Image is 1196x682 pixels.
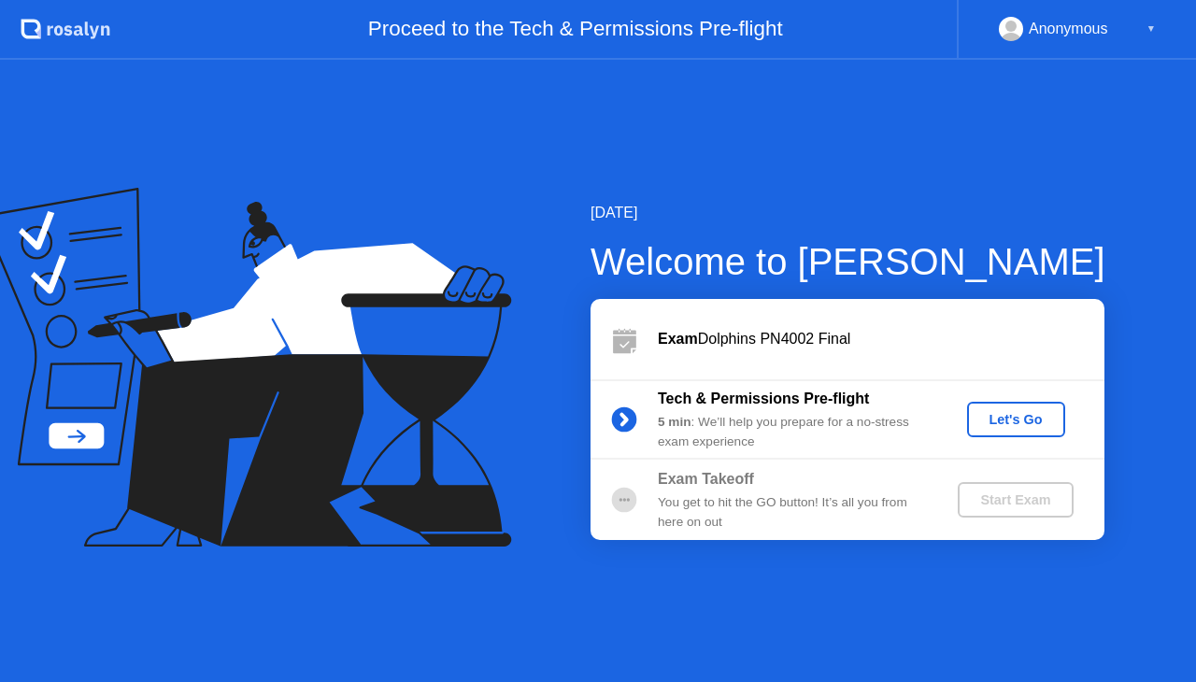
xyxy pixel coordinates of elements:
[975,412,1058,427] div: Let's Go
[1146,17,1156,41] div: ▼
[591,234,1105,290] div: Welcome to [PERSON_NAME]
[658,413,927,451] div: : We’ll help you prepare for a no-stress exam experience
[658,493,927,532] div: You get to hit the GO button! It’s all you from here on out
[958,482,1073,518] button: Start Exam
[658,391,869,406] b: Tech & Permissions Pre-flight
[658,331,698,347] b: Exam
[1029,17,1108,41] div: Anonymous
[591,202,1105,224] div: [DATE]
[658,328,1104,350] div: Dolphins PN4002 Final
[967,402,1065,437] button: Let's Go
[658,471,754,487] b: Exam Takeoff
[658,415,691,429] b: 5 min
[965,492,1065,507] div: Start Exam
